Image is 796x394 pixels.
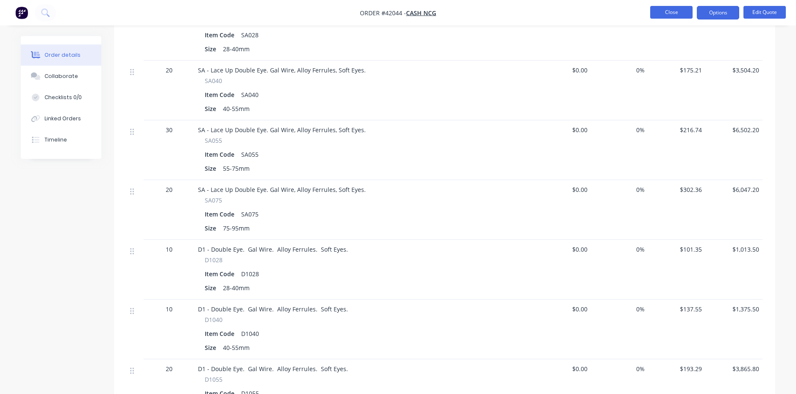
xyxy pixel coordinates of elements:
[238,29,262,41] div: SA028
[205,208,238,220] div: Item Code
[166,364,173,373] span: 20
[198,66,366,74] span: SA - Lace Up Double Eye. Gal Wire, Alloy Ferrules, Soft Eyes.
[238,208,262,220] div: SA075
[166,125,173,134] span: 30
[743,6,786,19] button: Edit Quote
[594,66,645,75] span: 0%
[537,185,587,194] span: $0.00
[238,327,262,340] div: D1040
[238,89,262,101] div: SA040
[220,282,253,294] div: 28-40mm
[21,44,101,66] button: Order details
[651,245,702,254] span: $101.35
[205,103,220,115] div: Size
[537,66,587,75] span: $0.00
[360,9,406,17] span: Order #42044 -
[537,245,587,254] span: $0.00
[166,66,173,75] span: 20
[21,66,101,87] button: Collaborate
[406,9,436,17] a: CASH NCG
[21,129,101,150] button: Timeline
[651,364,702,373] span: $193.29
[21,87,101,108] button: Checklists 0/0
[709,364,759,373] span: $3,865.80
[166,245,173,254] span: 10
[198,365,348,373] span: D1 - Double Eye. Gal Wire. Alloy Ferrules. Soft Eyes.
[537,305,587,314] span: $0.00
[205,29,238,41] div: Item Code
[594,125,645,134] span: 0%
[594,245,645,254] span: 0%
[205,43,220,55] div: Size
[166,305,173,314] span: 10
[709,66,759,75] span: $3,504.20
[45,51,81,59] div: Order details
[697,6,739,19] button: Options
[205,222,220,234] div: Size
[205,341,220,354] div: Size
[537,125,587,134] span: $0.00
[220,222,253,234] div: 75-95mm
[220,341,253,354] div: 40-55mm
[205,375,223,384] span: D1055
[594,185,645,194] span: 0%
[205,196,222,205] span: SA075
[220,103,253,115] div: 40-55mm
[198,126,366,134] span: SA - Lace Up Double Eye. Gal Wire, Alloy Ferrules, Soft Eyes.
[220,43,253,55] div: 28-40mm
[45,94,82,101] div: Checklists 0/0
[205,282,220,294] div: Size
[709,125,759,134] span: $6,502.20
[15,6,28,19] img: Factory
[205,136,222,145] span: SA055
[21,108,101,129] button: Linked Orders
[205,89,238,101] div: Item Code
[166,185,173,194] span: 20
[650,6,693,19] button: Close
[709,305,759,314] span: $1,375.50
[205,327,238,340] div: Item Code
[45,136,67,144] div: Timeline
[205,268,238,280] div: Item Code
[709,185,759,194] span: $6,047.20
[651,185,702,194] span: $302.36
[220,162,253,175] div: 55-75mm
[537,364,587,373] span: $0.00
[651,305,702,314] span: $137.55
[238,148,262,161] div: SA055
[45,72,78,80] div: Collaborate
[205,148,238,161] div: Item Code
[198,186,366,194] span: SA - Lace Up Double Eye. Gal Wire, Alloy Ferrules, Soft Eyes.
[594,364,645,373] span: 0%
[45,115,81,122] div: Linked Orders
[651,125,702,134] span: $216.74
[205,255,223,264] span: D1028
[205,76,222,85] span: SA040
[205,162,220,175] div: Size
[651,66,702,75] span: $175.21
[198,245,348,253] span: D1 - Double Eye. Gal Wire. Alloy Ferrules. Soft Eyes.
[709,245,759,254] span: $1,013.50
[198,305,348,313] span: D1 - Double Eye. Gal Wire. Alloy Ferrules. Soft Eyes.
[594,305,645,314] span: 0%
[238,268,262,280] div: D1028
[205,315,223,324] span: D1040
